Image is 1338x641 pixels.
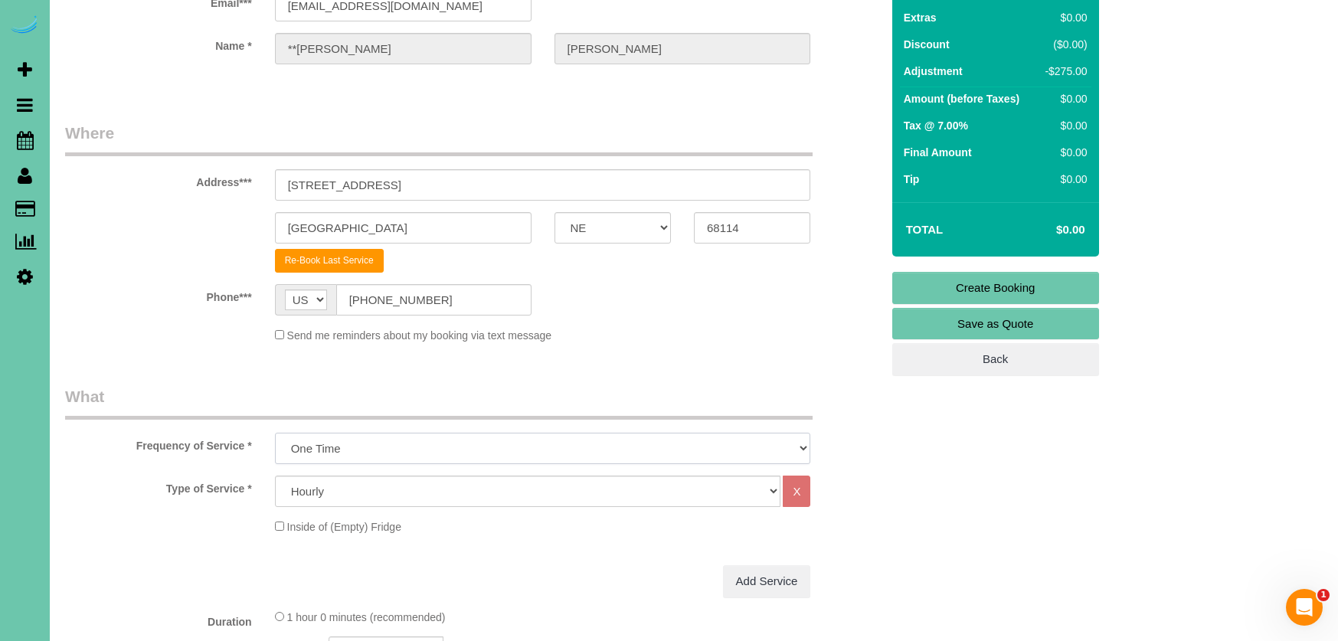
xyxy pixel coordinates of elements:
[1040,37,1088,52] div: ($0.00)
[54,609,263,630] label: Duration
[287,521,401,533] span: Inside of (Empty) Fridge
[906,223,944,236] strong: Total
[1040,172,1088,187] div: $0.00
[1040,10,1088,25] div: $0.00
[904,172,920,187] label: Tip
[65,122,813,156] legend: Where
[904,91,1019,106] label: Amount (before Taxes)
[1040,64,1088,79] div: -$275.00
[287,611,446,623] span: 1 hour 0 minutes (recommended)
[275,249,384,273] button: Re-Book Last Service
[892,272,1099,304] a: Create Booking
[1040,118,1088,133] div: $0.00
[904,37,950,52] label: Discount
[904,118,968,133] label: Tax @ 7.00%
[1040,145,1088,160] div: $0.00
[904,64,963,79] label: Adjustment
[287,329,552,342] span: Send me reminders about my booking via text message
[1317,589,1330,601] span: 1
[1010,224,1084,237] h4: $0.00
[54,476,263,496] label: Type of Service *
[9,15,40,37] img: Automaid Logo
[1040,91,1088,106] div: $0.00
[1286,589,1323,626] iframe: Intercom live chat
[54,433,263,453] label: Frequency of Service *
[892,308,1099,340] a: Save as Quote
[904,145,972,160] label: Final Amount
[54,33,263,54] label: Name *
[904,10,937,25] label: Extras
[65,385,813,420] legend: What
[723,565,811,597] a: Add Service
[892,343,1099,375] a: Back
